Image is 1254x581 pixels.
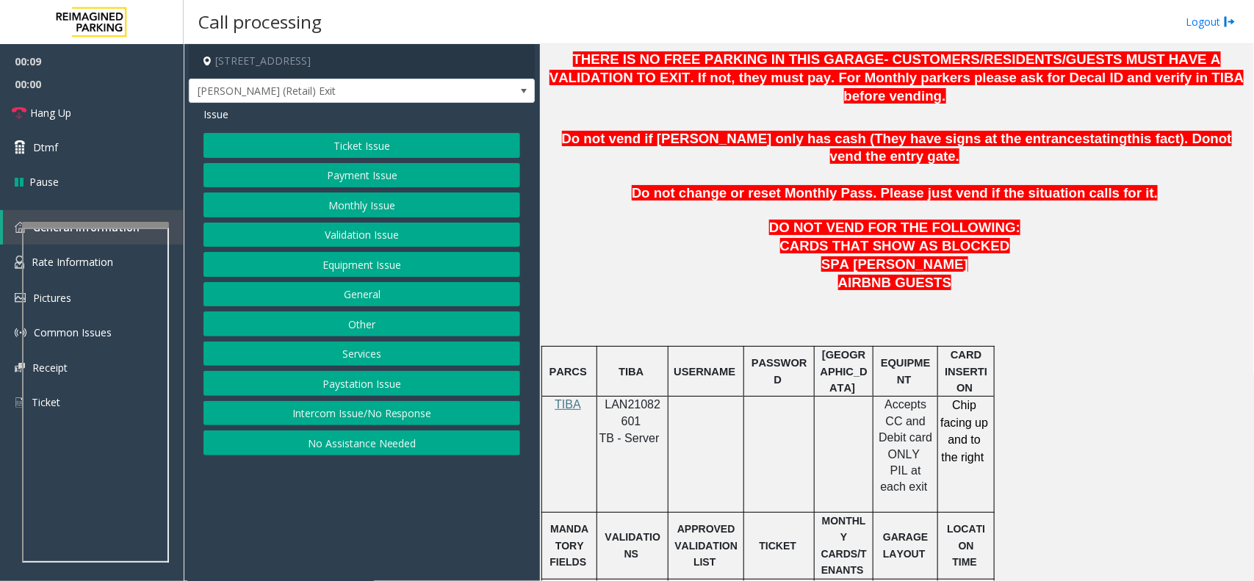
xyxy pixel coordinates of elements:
[769,220,1020,235] span: DO NOT VEND FOR THE FOLLOWING:
[555,398,581,411] span: TIBA
[15,222,26,233] img: 'icon'
[821,256,968,272] span: SPA [PERSON_NAME]
[189,44,535,79] h4: [STREET_ADDRESS]
[562,131,1083,146] span: Do not vend if [PERSON_NAME] only has cash (They have signs at the entrance
[947,523,985,568] span: LOCATION TIME
[881,464,928,493] span: PIL at each exit
[821,515,867,576] span: MONTHLY CARDS/TENANTS
[203,342,520,367] button: Services
[830,131,1232,165] span: not vend the entry gate.
[15,327,26,339] img: 'icon'
[605,398,661,427] span: LAN21082601
[203,192,520,217] button: Monthly Issue
[838,275,951,290] span: AIRBNB GUESTS
[190,79,465,103] span: [PERSON_NAME] (Retail) Exit
[619,366,644,378] span: TIBA
[30,105,71,120] span: Hang Up
[3,210,184,245] a: General Information
[1224,14,1236,29] img: logout
[675,523,738,568] span: APPROVED VALIDATION LIST
[203,163,520,188] button: Payment Issue
[883,531,928,559] span: GARAGE LAYOUT
[203,401,520,426] button: Intercom Issue/No Response
[881,357,931,385] span: EQUIPMENT
[1186,14,1236,29] a: Logout
[203,252,520,277] button: Equipment Issue
[203,282,520,307] button: General
[1083,131,1128,146] span: stating
[549,366,587,378] span: PARCS
[549,51,1244,104] span: THERE IS NO FREE PARKING IN THIS GARAGE- CUSTOMERS/RESIDENTS/GUESTS MUST HAVE A VALIDATION TO EXI...
[632,185,1158,201] span: Do not change or reset Monthly Pass. Please just vend if the situation calls for it.
[780,238,1010,253] span: CARDS THAT SHOW AS BLOCKED
[599,432,660,444] span: TB - Server
[33,220,140,234] span: General Information
[752,357,807,385] span: PASSWORD
[203,107,228,122] span: Issue
[674,366,735,378] span: USERNAME
[555,399,581,411] a: TIBA
[191,4,329,40] h3: Call processing
[879,398,932,460] span: Accepts CC and Debit card ONLY
[203,430,520,455] button: No Assistance Needed
[760,540,797,552] span: TICKET
[203,311,520,336] button: Other
[605,531,660,559] span: VALIDATIONS
[29,174,59,190] span: Pause
[1128,131,1211,146] span: this fact). Do
[203,133,520,158] button: Ticket Issue
[821,349,868,394] span: [GEOGRAPHIC_DATA]
[203,223,520,248] button: Validation Issue
[549,523,588,568] span: MANDATORY FIELDS
[15,363,25,372] img: 'icon'
[940,399,988,463] span: Chip facing up and to the right
[33,140,58,155] span: Dtmf
[203,371,520,396] button: Paystation Issue
[15,293,26,303] img: 'icon'
[15,256,24,269] img: 'icon'
[945,349,987,394] span: CARD INSERTION
[15,396,24,409] img: 'icon'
